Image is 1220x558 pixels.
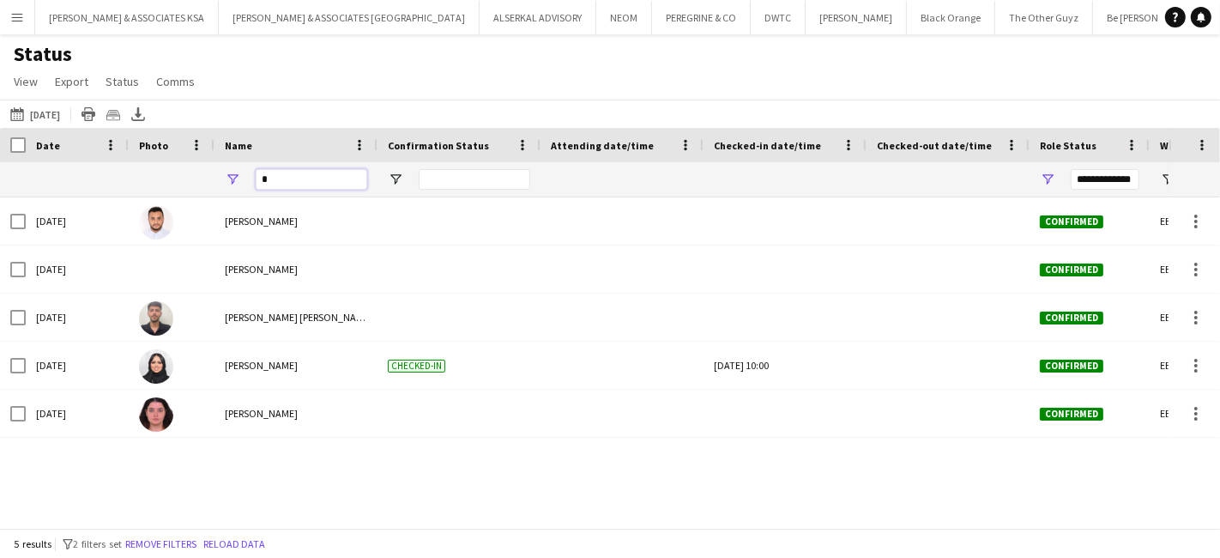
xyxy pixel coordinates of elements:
button: [PERSON_NAME] [806,1,907,34]
span: [PERSON_NAME] [225,215,298,227]
button: The Other Guyz [995,1,1093,34]
button: Open Filter Menu [388,172,403,187]
a: Comms [149,70,202,93]
span: Attending date/time [551,139,654,152]
div: [DATE] [26,197,129,245]
span: Confirmed [1040,264,1103,276]
app-action-btn: Print [78,104,99,124]
span: [PERSON_NAME] [PERSON_NAME] [225,311,372,324]
button: [PERSON_NAME] & ASSOCIATES [GEOGRAPHIC_DATA] [219,1,480,34]
button: Remove filters [122,535,200,554]
span: Name [225,139,252,152]
div: [DATE] [26,294,129,341]
span: Photo [139,139,168,152]
input: Confirmation Status Filter Input [419,169,530,190]
span: Confirmed [1040,215,1103,228]
span: Confirmed [1040,312,1103,324]
div: [DATE] [26,390,129,437]
a: View [7,70,45,93]
span: [PERSON_NAME] [225,359,298,372]
button: [PERSON_NAME] & ASSOCIATES KSA [35,1,219,34]
app-action-btn: Crew files as ZIP [103,104,124,124]
span: Checked-out date/time [877,139,992,152]
span: [PERSON_NAME] [225,407,298,420]
span: Checked-in date/time [714,139,821,152]
span: Checked-in [388,360,445,373]
span: 2 filters set [73,537,122,550]
button: ALSERKAL ADVISORY [480,1,596,34]
input: Name Filter Input [256,169,367,190]
button: Black Orange [907,1,995,34]
button: Open Filter Menu [1040,172,1055,187]
button: DWTC [751,1,806,34]
span: Date [36,139,60,152]
span: Comms [156,74,195,89]
img: Abdelhafez Al hussein [139,301,173,336]
img: Krissy Toubia [139,397,173,432]
span: Status [106,74,139,89]
button: PEREGRINE & CO [652,1,751,34]
button: Open Filter Menu [1160,172,1175,187]
img: Ekram Balgosoon [139,349,173,384]
span: Role Status [1040,139,1096,152]
span: View [14,74,38,89]
span: Confirmed [1040,360,1103,373]
img: Essa Hael [139,205,173,240]
button: Open Filter Menu [225,172,240,187]
button: Be [PERSON_NAME] [1093,1,1207,34]
span: Export [55,74,88,89]
div: [DATE] 10:00 [714,342,856,389]
a: Status [99,70,146,93]
button: Reload data [200,535,269,554]
button: [DATE] [7,104,63,124]
div: [DATE] [26,246,129,293]
span: [PERSON_NAME] [225,263,298,276]
div: [DATE] [26,342,129,389]
button: NEOM [596,1,652,34]
span: Confirmed [1040,408,1103,421]
a: Export [48,70,95,93]
span: Confirmation Status [388,139,489,152]
app-action-btn: Export XLSX [128,104,148,124]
